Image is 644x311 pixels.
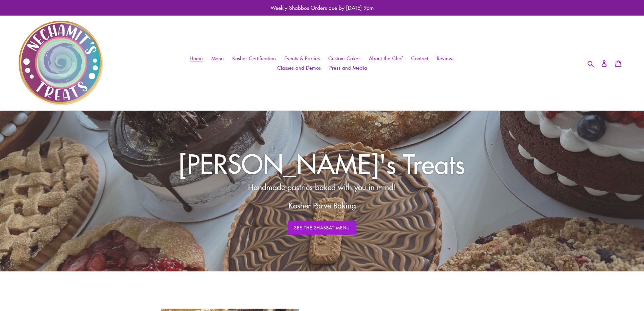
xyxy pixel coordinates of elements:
[369,55,403,62] span: About the Chef
[437,55,454,62] span: Reviews
[408,53,432,63] a: Contact
[281,53,323,63] a: Events & Parties
[288,221,357,235] a: See The Shabbat Menu: Weekly Menu
[19,21,103,105] img: Nechamit&#39;s Treats
[433,53,458,63] a: Reviews
[186,53,206,63] a: Home
[232,55,276,62] span: Kosher Certification
[328,55,360,62] span: Custom Cakes
[329,64,367,71] span: Press and Media
[274,63,324,73] a: Classes and Demos
[184,200,460,212] p: Kosher Parve Baking
[284,55,320,62] span: Events & Parties
[184,181,460,193] p: Handmade pastries baked with you in mind!
[277,64,321,71] span: Classes and Demos
[325,53,364,63] a: Custom Cakes
[229,53,279,63] a: Kosher Certification
[365,53,406,63] a: About the Chef
[411,55,428,62] span: Contact
[208,53,227,63] a: Menu
[326,63,371,73] a: Press and Media
[138,148,506,179] h2: [PERSON_NAME]'s Treats
[211,55,224,62] span: Menu
[190,55,203,62] span: Home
